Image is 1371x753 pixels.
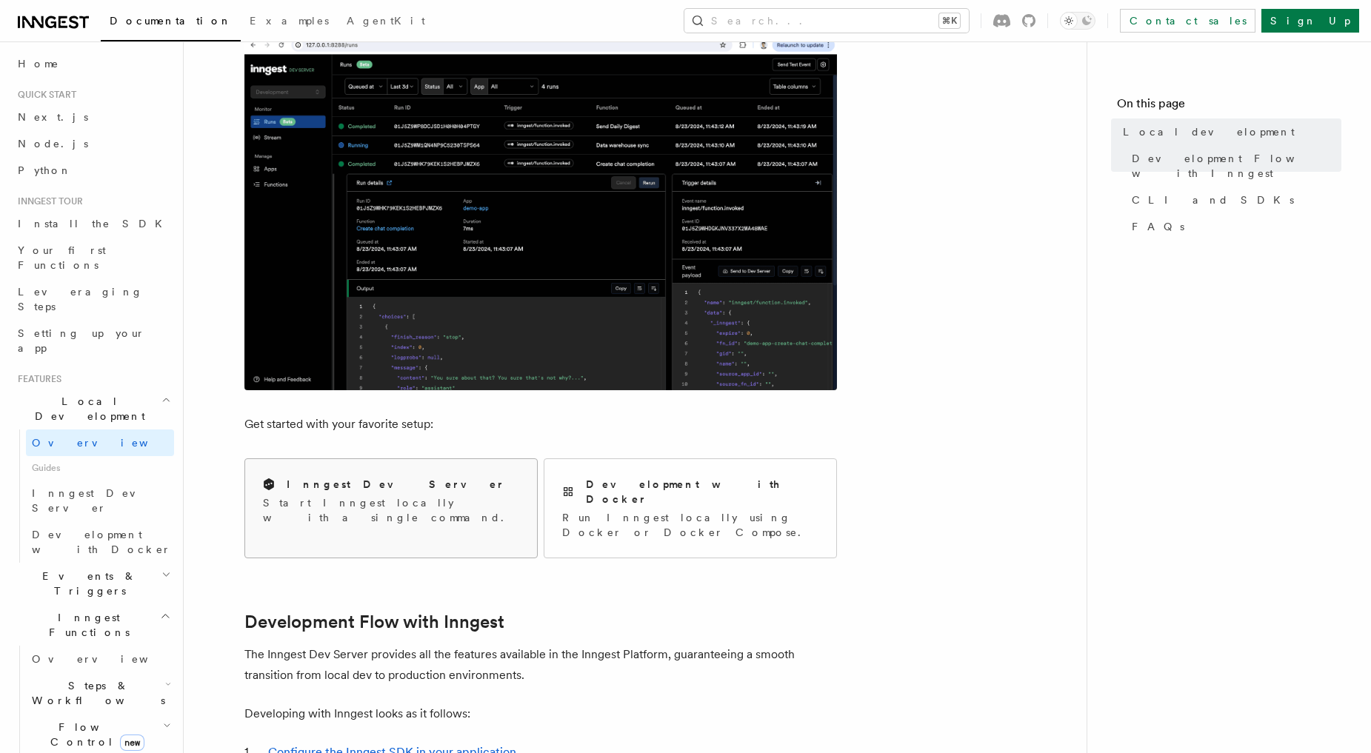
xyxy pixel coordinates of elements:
a: Development with Docker [26,521,174,563]
div: Local Development [12,429,174,563]
a: Inngest Dev Server [26,480,174,521]
span: Inngest Functions [12,610,160,640]
span: Setting up your app [18,327,145,354]
p: Developing with Inngest looks as it follows: [244,703,837,724]
span: Leveraging Steps [18,286,143,312]
kbd: ⌘K [939,13,960,28]
h2: Development with Docker [586,477,818,506]
h2: Inngest Dev Server [287,477,505,492]
p: Run Inngest locally using Docker or Docker Compose. [562,510,818,540]
span: Inngest Dev Server [32,487,159,514]
a: FAQs [1126,213,1341,240]
span: new [120,734,144,751]
button: Steps & Workflows [26,672,174,714]
button: Local Development [12,388,174,429]
a: Development with DockerRun Inngest locally using Docker or Docker Compose. [544,458,837,558]
span: Development Flow with Inngest [1132,151,1341,181]
span: Development with Docker [32,529,171,555]
p: The Inngest Dev Server provides all the features available in the Inngest Platform, guaranteeing ... [244,644,837,686]
a: Install the SDK [12,210,174,237]
span: Events & Triggers [12,569,161,598]
a: Python [12,157,174,184]
img: The Inngest Dev Server on the Functions page [244,36,837,390]
span: Local development [1123,124,1295,139]
span: Steps & Workflows [26,678,165,708]
a: Your first Functions [12,237,174,278]
a: Documentation [101,4,241,41]
span: Guides [26,456,174,480]
span: Next.js [18,111,88,123]
a: Inngest Dev ServerStart Inngest locally with a single command. [244,458,538,558]
span: Examples [250,15,329,27]
span: Features [12,373,61,385]
a: AgentKit [338,4,434,40]
a: Development Flow with Inngest [1126,145,1341,187]
span: Inngest tour [12,195,83,207]
span: Overview [32,653,184,665]
p: Get started with your favorite setup: [244,414,837,435]
h4: On this page [1117,95,1341,118]
span: Install the SDK [18,218,171,230]
a: Contact sales [1120,9,1255,33]
span: CLI and SDKs [1132,193,1294,207]
button: Inngest Functions [12,604,174,646]
a: Home [12,50,174,77]
a: Overview [26,429,174,456]
span: Home [18,56,59,71]
span: Local Development [12,394,161,424]
span: Python [18,164,72,176]
span: Node.js [18,138,88,150]
a: Development Flow with Inngest [244,612,504,632]
span: AgentKit [347,15,425,27]
button: Events & Triggers [12,563,174,604]
a: Sign Up [1261,9,1359,33]
span: Quick start [12,89,76,101]
a: Node.js [12,130,174,157]
a: Overview [26,646,174,672]
a: Setting up your app [12,320,174,361]
button: Toggle dark mode [1060,12,1095,30]
button: Search...⌘K [684,9,969,33]
a: Examples [241,4,338,40]
a: Leveraging Steps [12,278,174,320]
span: Flow Control [26,720,163,749]
span: Your first Functions [18,244,106,271]
p: Start Inngest locally with a single command. [263,495,519,525]
a: CLI and SDKs [1126,187,1341,213]
span: Documentation [110,15,232,27]
a: Local development [1117,118,1341,145]
span: Overview [32,437,184,449]
span: FAQs [1132,219,1184,234]
a: Next.js [12,104,174,130]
